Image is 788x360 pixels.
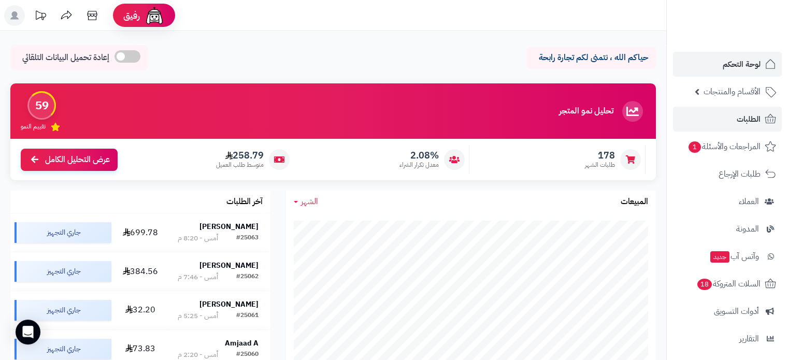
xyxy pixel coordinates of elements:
[718,29,778,51] img: logo-2.png
[216,150,264,161] span: 258.79
[673,217,782,241] a: المدونة
[123,9,140,22] span: رفيق
[709,249,759,264] span: وآتس آب
[739,194,759,209] span: العملاء
[16,320,40,344] div: Open Intercom Messenger
[673,162,782,186] a: طلبات الإرجاع
[199,260,259,271] strong: [PERSON_NAME]
[199,299,259,310] strong: [PERSON_NAME]
[116,291,166,329] td: 32.20
[144,5,165,26] img: ai-face.png
[216,161,264,169] span: متوسط طلب العميل
[236,311,259,321] div: #25061
[710,251,729,263] span: جديد
[673,299,782,324] a: أدوات التسويق
[719,167,761,181] span: طلبات الإرجاع
[178,233,218,243] div: أمس - 8:20 م
[714,304,759,319] span: أدوات التسويق
[116,252,166,291] td: 384.56
[236,272,259,282] div: #25062
[225,338,259,349] strong: Amjaad A
[585,161,615,169] span: طلبات الشهر
[621,197,648,207] h3: المبيعات
[689,141,701,153] span: 1
[21,122,46,131] span: تقييم النمو
[294,196,318,208] a: الشهر
[737,112,761,126] span: الطلبات
[687,139,761,154] span: المراجعات والأسئلة
[236,350,259,360] div: #25060
[673,52,782,77] a: لوحة التحكم
[559,107,613,116] h3: تحليل نمو المتجر
[704,84,761,99] span: الأقسام والمنتجات
[399,161,439,169] span: معدل تكرار الشراء
[15,300,111,321] div: جاري التجهيز
[45,154,110,166] span: عرض التحليل الكامل
[15,261,111,282] div: جاري التجهيز
[21,149,118,171] a: عرض التحليل الكامل
[15,222,111,243] div: جاري التجهيز
[301,195,318,208] span: الشهر
[723,57,761,71] span: لوحة التحكم
[585,150,615,161] span: 178
[199,221,259,232] strong: [PERSON_NAME]
[673,107,782,132] a: الطلبات
[736,222,759,236] span: المدونة
[22,52,109,64] span: إعادة تحميل البيانات التلقائي
[673,134,782,159] a: المراجعات والأسئلة1
[178,350,218,360] div: أمس - 2:20 م
[399,150,439,161] span: 2.08%
[697,279,712,290] span: 18
[236,233,259,243] div: #25063
[534,52,648,64] p: حياكم الله ، نتمنى لكم تجارة رابحة
[696,277,761,291] span: السلات المتروكة
[739,332,759,346] span: التقارير
[178,311,218,321] div: أمس - 5:25 م
[673,244,782,269] a: وآتس آبجديد
[15,339,111,359] div: جاري التجهيز
[673,189,782,214] a: العملاء
[116,213,166,252] td: 699.78
[673,271,782,296] a: السلات المتروكة18
[226,197,263,207] h3: آخر الطلبات
[178,272,218,282] div: أمس - 7:46 م
[27,5,53,28] a: تحديثات المنصة
[673,326,782,351] a: التقارير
